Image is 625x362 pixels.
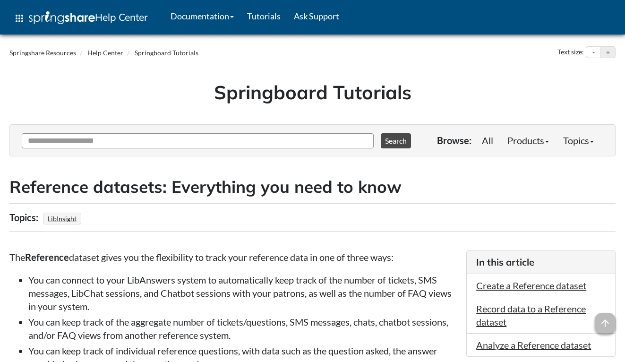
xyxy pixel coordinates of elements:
button: Search [381,133,411,148]
span: arrow_upward [595,313,616,334]
a: apps Help Center [7,4,154,33]
a: Help Center [87,49,123,57]
li: You can keep track of the aggregate number of tickets/questions, SMS messages, chats, chatbot ses... [28,315,457,342]
h2: Reference datasets: Everything you need to know [9,175,616,198]
h1: Springboard Tutorials [17,79,608,105]
a: Record data to a Reference dataset [476,303,586,328]
a: LibInsight [46,212,78,225]
a: arrow_upward [595,314,616,325]
h3: In this article [476,256,606,269]
a: Analyze a Reference dataset [476,339,591,351]
li: You can connect to your LibAnswers system to automatically keep track of the number of tickets, S... [28,273,457,313]
p: Browse: [437,134,471,147]
a: Products [500,131,556,150]
div: Text size: [556,46,586,59]
span: apps [14,13,25,24]
div: Topics: [9,208,41,226]
a: All [475,131,500,150]
strong: Reference [25,251,69,263]
a: Ask Support [287,4,346,28]
span: Help Center [95,11,148,23]
a: Springboard Tutorials [135,49,198,57]
a: Topics [556,131,601,150]
button: Decrease text size [586,47,600,58]
a: Create a Reference dataset [476,280,586,291]
p: The dataset gives you the flexibility to track your reference data in one of three ways: [9,250,457,264]
a: Springshare Resources [9,49,76,57]
a: Tutorials [240,4,287,28]
button: Increase text size [601,47,615,58]
a: Documentation [164,4,240,28]
img: Springshare [29,11,95,24]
